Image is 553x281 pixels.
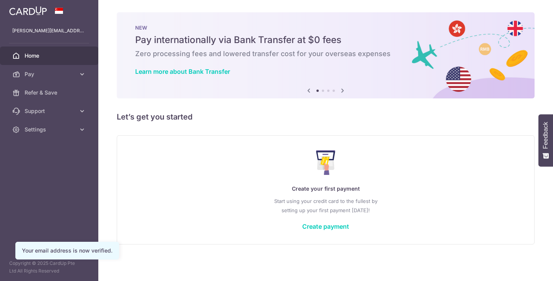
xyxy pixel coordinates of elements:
[25,52,75,60] span: Home
[135,68,230,75] a: Learn more about Bank Transfer
[22,247,113,254] div: Your email address is now verified.
[132,184,519,193] p: Create your first payment
[542,122,549,149] span: Feedback
[12,27,86,35] p: [PERSON_NAME][EMAIL_ADDRESS][PERSON_NAME][DOMAIN_NAME]
[135,25,516,31] p: NEW
[25,89,75,96] span: Refer & Save
[117,111,535,123] h5: Let’s get you started
[135,34,516,46] h5: Pay internationally via Bank Transfer at $0 fees
[135,49,516,58] h6: Zero processing fees and lowered transfer cost for your overseas expenses
[538,114,553,166] button: Feedback - Show survey
[302,223,349,230] a: Create payment
[117,12,535,98] img: Bank transfer banner
[316,150,336,175] img: Make Payment
[25,107,75,115] span: Support
[9,6,47,15] img: CardUp
[25,126,75,133] span: Settings
[132,196,519,215] p: Start using your credit card to the fullest by setting up your first payment [DATE]!
[25,70,75,78] span: Pay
